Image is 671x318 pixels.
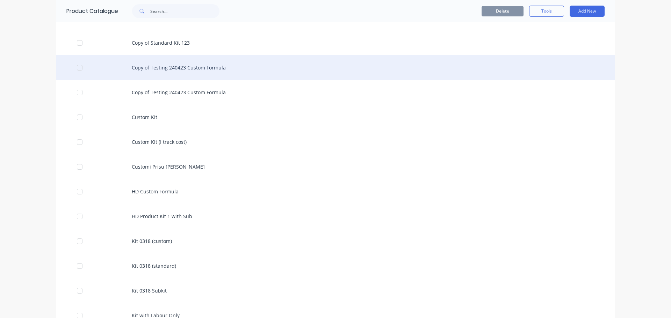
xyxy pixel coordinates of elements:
div: Customi Prisu [PERSON_NAME] [56,154,615,179]
div: Kit 0318 (standard) [56,253,615,278]
div: HD Custom Formula [56,179,615,204]
button: Add New [570,6,605,17]
div: Copy of Testing 240423 Custom Formula [56,80,615,105]
div: Copy of Testing 240423 Custom Formula [56,55,615,80]
div: Copy of Standard Kit 123 [56,30,615,55]
input: Search... [150,4,219,18]
button: Delete [482,6,524,16]
div: Custom Kit (I track cost) [56,130,615,154]
div: Kit 0318 Subkit [56,278,615,303]
button: Tools [529,6,564,17]
div: Custom Kit [56,105,615,130]
div: HD Product Kit 1 with Sub [56,204,615,229]
div: Kit 0318 (custom) [56,229,615,253]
